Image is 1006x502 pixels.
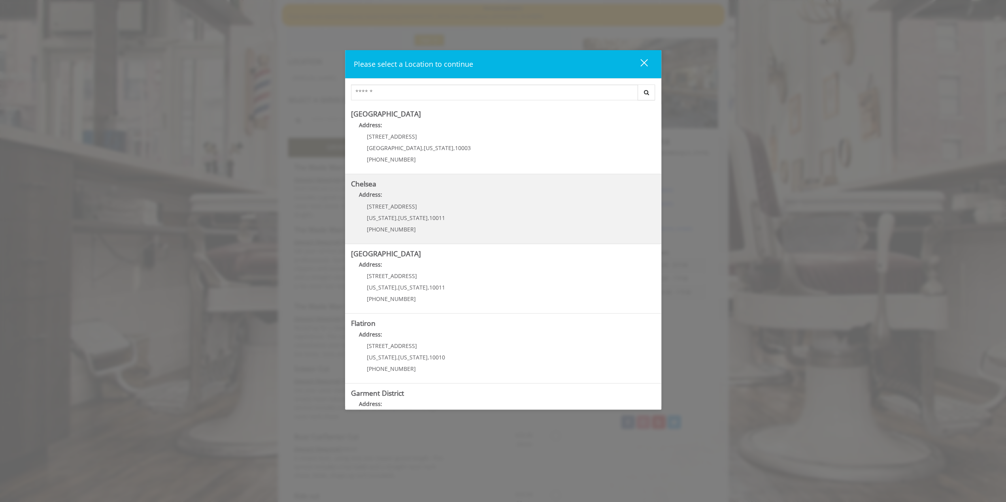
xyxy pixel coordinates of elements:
[351,85,638,100] input: Search Center
[359,121,382,129] b: Address:
[424,144,453,152] span: [US_STATE]
[351,388,404,398] b: Garment District
[429,353,445,361] span: 10010
[398,353,428,361] span: [US_STATE]
[631,58,647,70] div: close dialog
[396,284,398,291] span: ,
[367,272,417,280] span: [STREET_ADDRESS]
[359,400,382,408] b: Address:
[642,90,651,95] i: Search button
[359,191,382,198] b: Address:
[396,353,398,361] span: ,
[367,144,422,152] span: [GEOGRAPHIC_DATA]
[428,214,429,222] span: ,
[428,284,429,291] span: ,
[367,214,396,222] span: [US_STATE]
[351,85,655,104] div: Center Select
[359,261,382,268] b: Address:
[367,284,396,291] span: [US_STATE]
[359,331,382,338] b: Address:
[453,144,455,152] span: ,
[351,249,421,258] b: [GEOGRAPHIC_DATA]
[398,214,428,222] span: [US_STATE]
[367,203,417,210] span: [STREET_ADDRESS]
[428,353,429,361] span: ,
[396,214,398,222] span: ,
[367,156,416,163] span: [PHONE_NUMBER]
[351,318,376,328] b: Flatiron
[455,144,471,152] span: 10003
[354,59,473,69] span: Please select a Location to continue
[367,295,416,303] span: [PHONE_NUMBER]
[367,353,396,361] span: [US_STATE]
[351,179,376,188] b: Chelsea
[351,109,421,118] b: [GEOGRAPHIC_DATA]
[398,284,428,291] span: [US_STATE]
[367,342,417,350] span: [STREET_ADDRESS]
[429,214,445,222] span: 10011
[422,144,424,152] span: ,
[429,284,445,291] span: 10011
[367,133,417,140] span: [STREET_ADDRESS]
[626,56,653,72] button: close dialog
[367,226,416,233] span: [PHONE_NUMBER]
[367,365,416,372] span: [PHONE_NUMBER]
